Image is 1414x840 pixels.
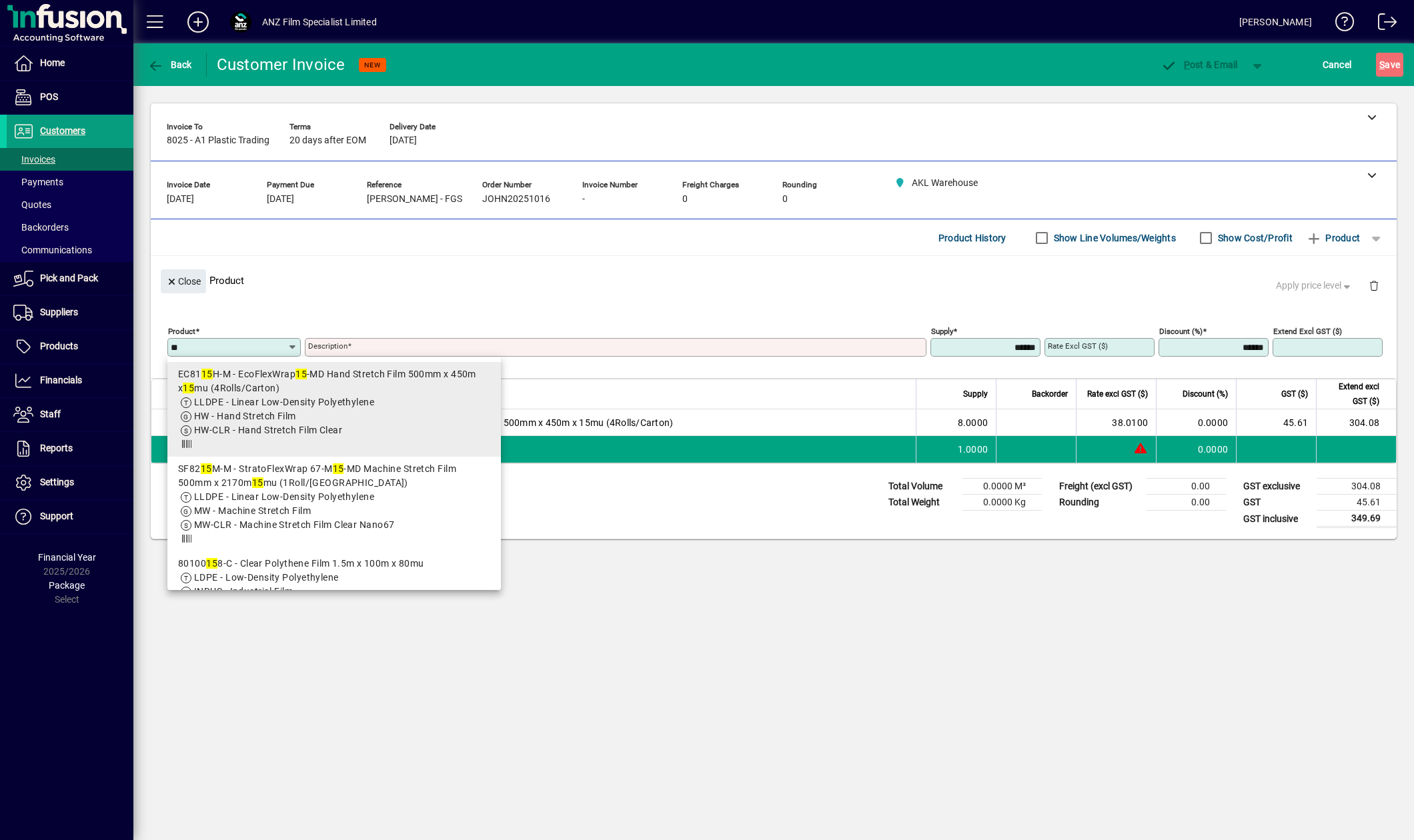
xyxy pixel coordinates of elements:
mat-option: 80100158-C - Clear Polythene Film 1.5m x 100m x 80mu [167,551,501,632]
td: 304.08 [1317,479,1397,495]
a: Products [7,330,133,363]
span: - [582,194,585,205]
span: JOHN20251016 [482,194,550,205]
button: Delete [1358,269,1390,301]
a: Communications [7,239,133,261]
a: Suppliers [7,296,133,329]
span: Financials [40,375,82,385]
span: INDUS - Industrial Film [194,586,293,597]
button: Add [177,10,219,34]
td: Total Volume [882,479,962,495]
a: Quotes [7,193,133,216]
span: S [1379,59,1385,70]
a: Support [7,500,133,533]
em: 15 [295,369,307,379]
span: Supply [963,387,988,401]
span: LDPE - Low-Density Polyethylene [194,572,339,583]
span: Apply price level [1276,279,1353,293]
label: Show Line Volumes/Weights [1051,231,1176,245]
button: Cancel [1319,53,1355,77]
em: 15 [183,383,194,393]
span: Cancel [1323,54,1352,75]
span: Reports [40,443,73,453]
span: [DATE] [167,194,194,205]
span: Invoices [13,154,55,165]
span: Rate excl GST ($) [1087,387,1148,401]
span: 8025 - A1 Plastic Trading [167,135,269,146]
mat-option: EC8115H-M - EcoFlexWrap 15-MD Hand Stretch Film 500mm x 450m x 15mu (4Rolls/Carton) [167,362,501,457]
app-page-header-button: Close [157,275,209,287]
div: Product [151,256,1397,305]
div: Customer Invoice [217,54,345,75]
span: MW-CLR - Machine Stretch Film Clear Nano67 [194,519,394,530]
mat-label: Product [168,327,195,336]
mat-label: Description [308,341,347,351]
span: HW - Hand Stretch Film [194,411,296,421]
span: LLDPE - Linear Low-Density Polyethylene [194,397,374,407]
button: Back [144,53,195,77]
span: GST ($) [1281,387,1308,401]
span: 20 days after EOM [289,135,366,146]
label: Show Cost/Profit [1215,231,1293,245]
a: Settings [7,466,133,499]
a: Logout [1368,3,1397,46]
span: Payments [13,177,63,187]
td: GST inclusive [1237,511,1317,527]
a: Payments [7,171,133,193]
a: Pick and Pack [7,262,133,295]
span: NEW [364,61,381,69]
a: Financials [7,364,133,397]
span: Home [40,57,65,68]
td: Rounding [1052,495,1146,511]
mat-option: SF8215M-M - StratoFlexWrap 67-M15-MD Machine Stretch Film 500mm x 2170m 15mu (1Roll/Carton) [167,457,501,551]
span: Package [49,580,85,591]
td: 0.00 [1146,495,1226,511]
span: Backorder [1032,387,1068,401]
span: Support [40,511,73,521]
a: POS [7,81,133,114]
td: 0.00 [1146,479,1226,495]
span: Product History [938,227,1006,249]
div: EC81 H-M - EcoFlexWrap -MD Hand Stretch Film 500mm x 450m x mu (4Rolls/Carton) [178,367,490,395]
mat-label: Supply [931,327,953,336]
div: 80100 8-C - Clear Polythene Film 1.5m x 100m x 80mu [178,557,490,571]
em: 15 [252,477,263,488]
a: Reports [7,432,133,465]
td: Freight (excl GST) [1052,479,1146,495]
div: 38.0100 [1085,416,1148,429]
a: Home [7,47,133,80]
a: Staff [7,398,133,431]
span: ave [1379,54,1400,75]
span: 0 [682,194,688,205]
div: ANZ Film Specialist Limited [262,11,377,33]
td: GST exclusive [1237,479,1317,495]
span: [DATE] [390,135,417,146]
span: 0 [782,194,788,205]
button: Post & Email [1154,53,1245,77]
em: 15 [206,558,217,569]
span: LLDPE - Linear Low-Density Polyethylene [194,491,374,502]
span: ost & Email [1161,59,1238,70]
mat-label: Extend excl GST ($) [1273,327,1342,336]
app-page-header-button: Back [133,53,207,77]
span: EcoFlexWrap 15-MD Hand Stretch Film 500mm x 450m x 15mu (4Rolls/Carton) [336,416,674,429]
mat-label: Rate excl GST ($) [1048,341,1108,351]
td: 0.0000 [1156,409,1236,436]
td: 304.08 [1316,409,1396,436]
span: Extend excl GST ($) [1325,379,1379,409]
span: Back [147,59,192,70]
td: Total Weight [882,495,962,511]
span: Customers [40,125,85,136]
span: 8.0000 [958,416,988,429]
button: Product History [933,226,1012,250]
div: SF82 M-M - StratoFlexWrap 67-M -MD Machine Stretch Film 500mm x 2170m mu (1Roll/[GEOGRAPHIC_DATA]) [178,462,490,490]
span: Suppliers [40,307,78,317]
span: Quotes [13,199,51,210]
span: Close [166,271,201,293]
span: [DATE] [267,194,294,205]
span: HW-CLR - Hand Stretch Film Clear [194,425,342,435]
app-page-header-button: Delete [1358,279,1390,291]
a: Knowledge Base [1325,3,1355,46]
span: POS [40,91,58,102]
td: 349.69 [1317,511,1397,527]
